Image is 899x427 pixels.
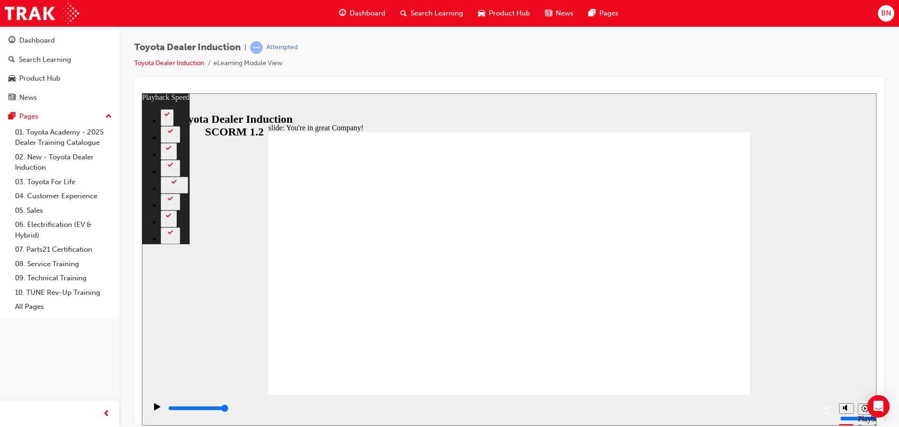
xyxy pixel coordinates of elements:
a: car-iconProduct Hub [471,4,538,23]
span: | [244,42,246,53]
span: Pages [599,8,619,19]
span: up-icon [105,111,112,123]
span: car-icon [8,75,15,83]
div: News [19,92,37,103]
div: 2 [22,24,28,31]
a: 09. Technical Training [11,271,116,285]
span: Toyota Dealer Induction [134,42,241,53]
span: Dashboard [350,8,385,19]
a: All Pages [11,300,116,314]
button: Mute (Ctrl+Alt+M) [697,310,712,321]
input: volume [698,322,759,329]
a: Search Learning [4,51,116,68]
div: Attempted [266,43,298,52]
img: Trak [5,3,79,24]
a: Dashboard [4,32,116,49]
a: 02. New - Toyota Dealer Induction [11,150,116,175]
span: Product Hub [489,8,530,19]
span: search-icon [8,56,15,64]
span: car-icon [478,7,485,19]
div: misc controls [693,302,730,332]
button: Replay (Ctrl+Alt+R) [678,310,693,324]
a: News [4,89,116,106]
input: slide progress [26,311,87,319]
a: Toyota Dealer Induction [134,59,204,67]
a: 03. Toyota For Life [11,175,116,189]
span: search-icon [400,7,407,19]
button: BN [878,5,894,22]
button: 2 [19,16,32,33]
span: prev-icon [103,408,110,420]
span: guage-icon [339,7,346,19]
button: Pages [4,108,116,125]
a: search-iconSearch Learning [393,4,471,23]
li: eLearning Module View [214,58,282,69]
span: pages-icon [8,112,15,121]
span: learningRecordVerb_ATTEMPT-icon [250,41,263,54]
button: Playback speed [716,310,730,322]
span: Search Learning [411,8,463,19]
span: guage-icon [8,37,15,45]
a: 10. TUNE Rev-Up Training [11,285,116,300]
a: 01. Toyota Academy - 2025 Dealer Training Catalogue [11,125,116,150]
div: Open Intercom Messenger [867,395,890,418]
span: pages-icon [589,7,596,19]
span: News [556,8,574,19]
span: news-icon [8,94,15,102]
a: news-iconNews [538,4,581,23]
a: Product Hub [4,70,116,87]
div: Dashboard [19,35,55,46]
div: Product Hub [19,73,60,84]
span: BN [881,8,891,19]
a: 05. Sales [11,203,116,218]
div: Pages [19,111,38,122]
a: guage-iconDashboard [332,4,393,23]
a: 07. Parts21 Certification [11,242,116,257]
button: DashboardSearch LearningProduct HubNews [4,30,116,108]
div: Playback Speed [716,322,730,338]
a: 08. Service Training [11,257,116,271]
span: news-icon [545,7,552,19]
a: 06. Electrification (EV & Hybrid) [11,217,116,242]
a: 04. Customer Experience [11,189,116,203]
div: Search Learning [19,54,71,65]
button: Play (Ctrl+Alt+P) [5,309,21,325]
a: pages-iconPages [581,4,626,23]
div: playback controls [5,302,693,332]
